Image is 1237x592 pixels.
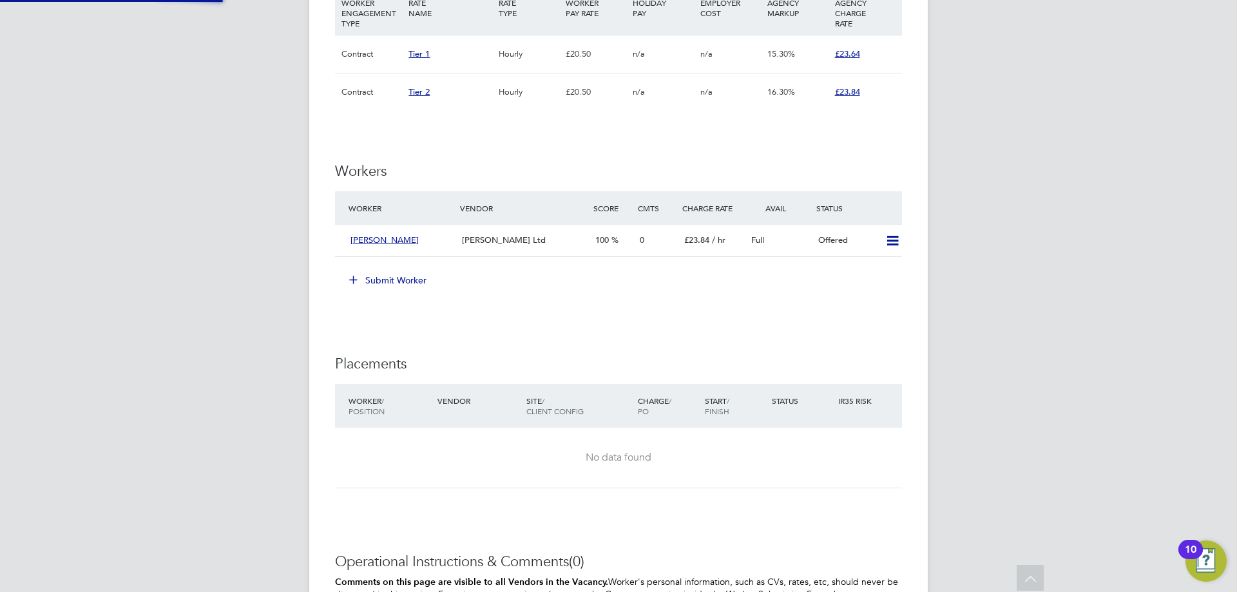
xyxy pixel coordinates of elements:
h3: Operational Instructions & Comments [335,553,902,571]
div: £20.50 [562,73,629,111]
div: Contract [338,35,405,73]
div: Status [769,389,836,412]
div: Hourly [495,73,562,111]
div: 10 [1185,549,1196,566]
div: Cmts [635,196,679,220]
span: n/a [700,48,713,59]
div: Offered [813,230,880,251]
div: Vendor [457,196,590,220]
span: / Finish [705,396,729,416]
div: £20.50 [562,35,629,73]
span: / Client Config [526,396,584,416]
span: (0) [569,553,584,570]
span: [PERSON_NAME] Ltd [462,234,546,245]
span: Full [751,234,764,245]
span: [PERSON_NAME] [350,234,419,245]
span: Tier 1 [408,48,430,59]
div: Contract [338,73,405,111]
button: Open Resource Center, 10 new notifications [1185,540,1227,582]
span: n/a [633,86,645,97]
span: 0 [640,234,644,245]
div: Site [523,389,635,423]
div: Hourly [495,35,562,73]
span: n/a [633,48,645,59]
span: £23.84 [835,86,860,97]
span: 15.30% [767,48,795,59]
div: Status [813,196,902,220]
div: Vendor [434,389,523,412]
div: Avail [746,196,813,220]
div: Charge Rate [679,196,746,220]
span: / hr [712,234,725,245]
div: Charge [635,389,702,423]
span: £23.64 [835,48,860,59]
div: Score [590,196,635,220]
span: Tier 2 [408,86,430,97]
h3: Placements [335,355,902,374]
div: Worker [345,196,457,220]
div: Start [702,389,769,423]
h3: Workers [335,162,902,181]
span: 100 [595,234,609,245]
span: / PO [638,396,671,416]
span: 16.30% [767,86,795,97]
div: No data found [348,451,889,464]
span: n/a [700,86,713,97]
button: Submit Worker [340,270,437,291]
div: IR35 Risk [835,389,879,412]
div: Worker [345,389,434,423]
span: £23.84 [684,234,709,245]
span: / Position [349,396,385,416]
b: Comments on this page are visible to all Vendors in the Vacancy. [335,577,608,587]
